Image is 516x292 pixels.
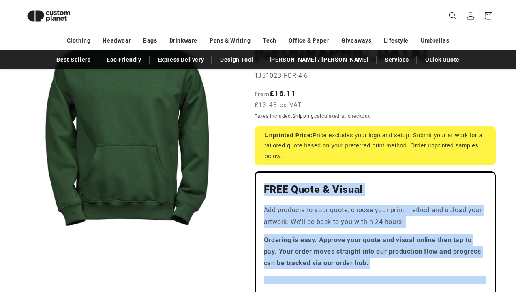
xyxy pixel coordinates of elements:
[444,7,462,25] summary: Search
[255,89,295,98] strong: £16.11
[421,34,449,48] a: Umbrellas
[210,34,251,48] a: Pens & Writing
[265,132,313,139] strong: Unprinted Price:
[255,72,308,79] span: TJ5102B-FOR-4-6
[292,113,314,119] a: Shipping
[341,34,371,48] a: Giveaways
[52,53,94,67] a: Best Sellers
[255,126,496,165] div: Price excludes your logo and setup. Submit your artwork for a tailored quote based on your prefer...
[384,34,409,48] a: Lifestyle
[475,253,516,292] iframe: Chat Widget
[216,53,257,67] a: Design Tool
[67,34,91,48] a: Clothing
[264,236,481,267] strong: Ordering is easy. Approve your quote and visual online then tap to pay. Your order moves straight...
[20,12,234,226] media-gallery: Gallery Viewer
[381,53,413,67] a: Services
[143,34,157,48] a: Bags
[20,3,77,29] img: Custom Planet
[255,91,270,97] span: From
[264,205,486,228] p: Add products to your quote, choose your print method and upload your artwork. We'll be back to yo...
[263,34,276,48] a: Tech
[264,276,486,284] iframe: Customer reviews powered by Trustpilot
[154,53,208,67] a: Express Delivery
[421,53,464,67] a: Quick Quote
[255,100,302,110] span: £13.43 ex VAT
[169,34,197,48] a: Drinkware
[255,112,496,120] div: Taxes included. calculated at checkout.
[103,53,145,67] a: Eco Friendly
[265,53,373,67] a: [PERSON_NAME] / [PERSON_NAME]
[289,34,329,48] a: Office & Paper
[264,183,486,196] h2: FREE Quote & Visual
[103,34,131,48] a: Headwear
